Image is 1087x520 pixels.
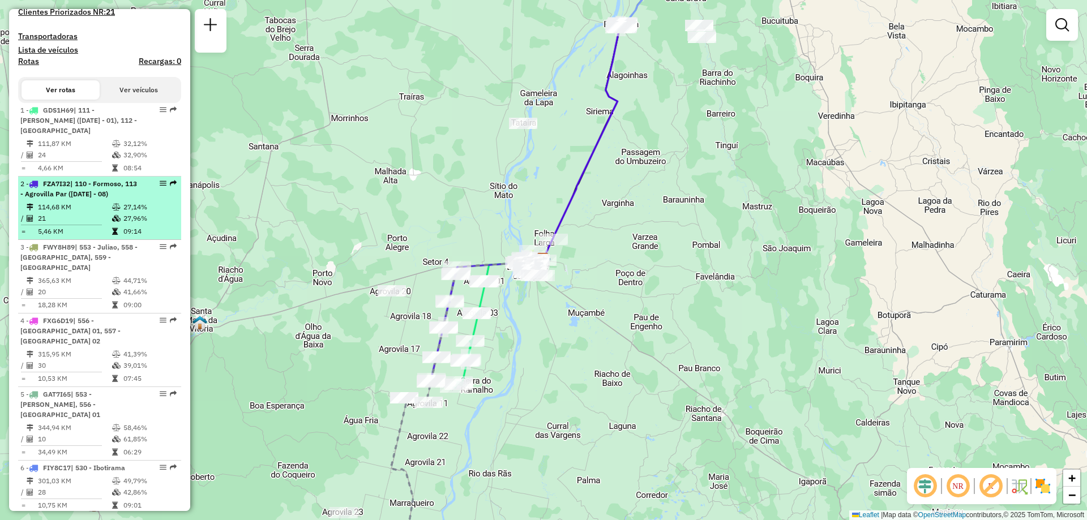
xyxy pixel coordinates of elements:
a: Exibir filtros [1051,14,1073,36]
span: | 110 - Formoso, 113 - Agrovilla Par ([DATE] - 08) [20,179,137,198]
i: Total de Atividades [27,362,33,369]
em: Opções [160,180,166,187]
span: 6 - [20,463,125,472]
span: | 530 - Ibotirama [71,463,125,472]
span: 5 - [20,390,100,419]
div: Atividade não roteirizada - SIRLENE SA TELES DE [606,20,635,31]
td: 111,87 KM [37,138,112,149]
td: 41,39% [123,349,177,360]
td: 32,12% [123,138,177,149]
i: Tempo total em rota [112,502,118,509]
i: Distância Total [27,351,33,358]
span: GDS1H69 [43,106,74,114]
i: % de utilização da cubagem [112,289,121,295]
td: 32,90% [123,149,177,161]
i: Tempo total em rota [112,375,118,382]
td: / [20,149,26,161]
img: RT PA - Santa Maria da Vitória [192,315,207,330]
div: Atividade não roteirizada - MISMAEL RODRIGUES [540,234,568,245]
i: Total de Atividades [27,215,33,222]
img: CDD Lapa [536,252,550,267]
span: Ocultar deslocamento [911,472,939,500]
i: Total de Atividades [27,489,33,496]
span: | [881,511,883,519]
td: = [20,446,26,458]
span: | 553 - Juliao, 558 - [GEOGRAPHIC_DATA], 559 - [GEOGRAPHIC_DATA] [20,243,138,272]
td: 44,71% [123,275,177,286]
td: 06:29 [123,446,177,458]
td: 07:45 [123,373,177,384]
td: 34,49 KM [37,446,112,458]
span: 1 - [20,106,137,135]
i: Total de Atividades [27,289,33,295]
div: Atividade não roteirizada - ANGELICA SOUZA [606,19,635,31]
em: Opções [160,243,166,250]
span: − [1068,488,1076,502]
td: = [20,226,26,237]
i: Tempo total em rota [112,449,118,455]
td: 61,85% [123,433,177,445]
span: | 111 - [PERSON_NAME] ([DATE] - 01), 112 - [GEOGRAPHIC_DATA] [20,106,137,135]
div: Atividade não roteirizada - BAR BERTUNES [687,29,716,41]
td: 10,75 KM [37,500,112,511]
span: + [1068,471,1076,485]
td: = [20,373,26,384]
i: Total de Atividades [27,436,33,442]
img: Exibir/Ocultar setores [1034,477,1052,495]
a: Zoom out [1063,487,1080,504]
i: % de utilização da cubagem [112,362,121,369]
span: 4 - [20,316,121,345]
div: Atividade não roteirizada - BAR DO MIR [378,285,406,296]
td: = [20,162,26,174]
em: Rota exportada [170,464,177,471]
span: | 553 - [PERSON_NAME], 556 - [GEOGRAPHIC_DATA] 01 [20,390,100,419]
span: FZA7I32 [43,179,70,188]
td: 27,14% [123,201,177,213]
i: % de utilização do peso [112,277,121,284]
i: % de utilização do peso [112,478,121,484]
i: Distância Total [27,478,33,484]
em: Rota exportada [170,317,177,324]
td: 5,46 KM [37,226,112,237]
div: Atividade não roteirizada - JOaO FERREIRA SODRE [605,22,634,33]
td: 20 [37,286,112,298]
span: GAT7I65 [43,390,71,398]
i: Distância Total [27,140,33,147]
em: Opções [160,317,166,324]
i: % de utilização do peso [112,204,121,210]
i: Distância Total [27,204,33,210]
em: Rota exportada [170,243,177,250]
td: 301,03 KM [37,475,112,487]
span: Exibir rótulo [977,472,1004,500]
td: 365,63 KM [37,275,112,286]
td: / [20,286,26,298]
a: OpenStreetMap [918,511,966,519]
td: = [20,500,26,511]
div: Atividade não roteirizada - 61.907.439 ISABEL DE SOUZA DIAS [329,507,358,518]
div: Atividade não roteirizada - MERCADINHO XAVIER - [685,20,713,31]
td: / [20,433,26,445]
div: Atividade não roteirizada - JOSE ALVES DE JESUS [607,19,636,30]
td: 49,79% [123,475,177,487]
td: 10,53 KM [37,373,112,384]
td: 114,68 KM [37,201,112,213]
td: 42,86% [123,487,177,498]
a: Rotas [18,57,39,66]
button: Ver rotas [22,80,100,100]
td: 28 [37,487,112,498]
span: Ocultar NR [944,472,972,500]
div: Atividade não roteirizada - DISTRIBUIDORA MENOR [607,19,636,31]
em: Rota exportada [170,390,177,397]
img: Fluxo de ruas [1010,477,1028,495]
td: 4,66 KM [37,162,112,174]
i: % de utilização da cubagem [112,436,121,442]
td: 09:01 [123,500,177,511]
td: 08:54 [123,162,177,174]
i: Tempo total em rota [112,165,118,171]
td: 24 [37,149,112,161]
em: Opções [160,106,166,113]
td: 315,95 KM [37,349,112,360]
i: Distância Total [27,277,33,284]
i: Tempo total em rota [112,228,118,235]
